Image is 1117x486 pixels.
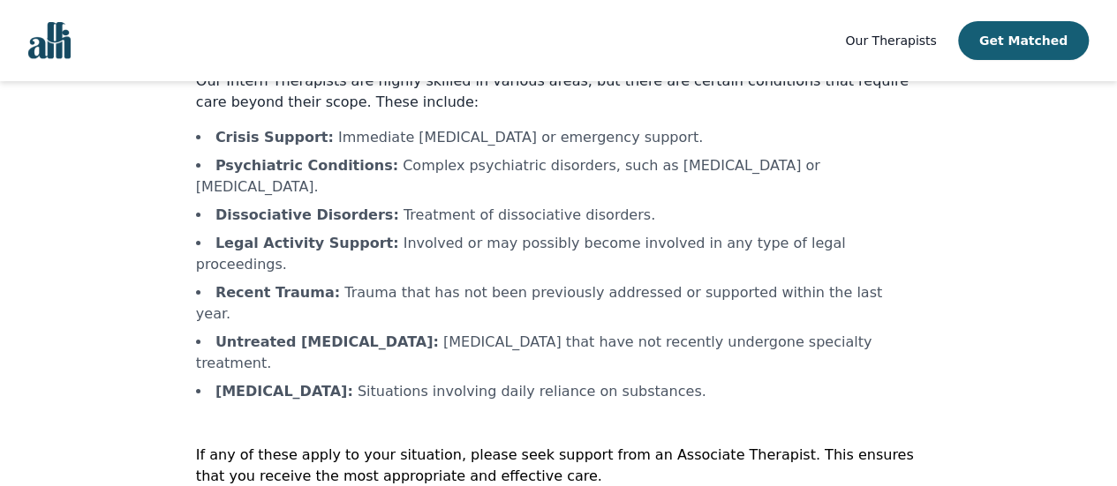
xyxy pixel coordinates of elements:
[215,383,353,400] b: [MEDICAL_DATA] :
[845,34,936,48] span: Our Therapists
[196,282,921,325] li: Trauma that has not been previously addressed or supported within the last year.
[196,233,921,275] li: Involved or may possibly become involved in any type of legal proceedings.
[845,30,936,51] a: Our Therapists
[215,206,399,223] b: Dissociative Disorders :
[215,235,399,251] b: Legal Activity Support :
[215,284,340,301] b: Recent Trauma :
[215,157,398,174] b: Psychiatric Conditions :
[196,205,921,226] li: Treatment of dissociative disorders.
[215,333,439,350] b: Untreated [MEDICAL_DATA] :
[196,127,921,148] li: Immediate [MEDICAL_DATA] or emergency support.
[196,71,921,113] p: Our Intern Therapists are highly skilled in various areas, but there are certain conditions that ...
[196,332,921,374] li: [MEDICAL_DATA] that have not recently undergone specialty treatment.
[28,22,71,59] img: alli logo
[958,21,1089,60] button: Get Matched
[215,129,334,146] b: Crisis Support :
[196,155,921,198] li: Complex psychiatric disorders, such as [MEDICAL_DATA] or [MEDICAL_DATA].
[196,381,921,402] li: Situations involving daily reliance on substances.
